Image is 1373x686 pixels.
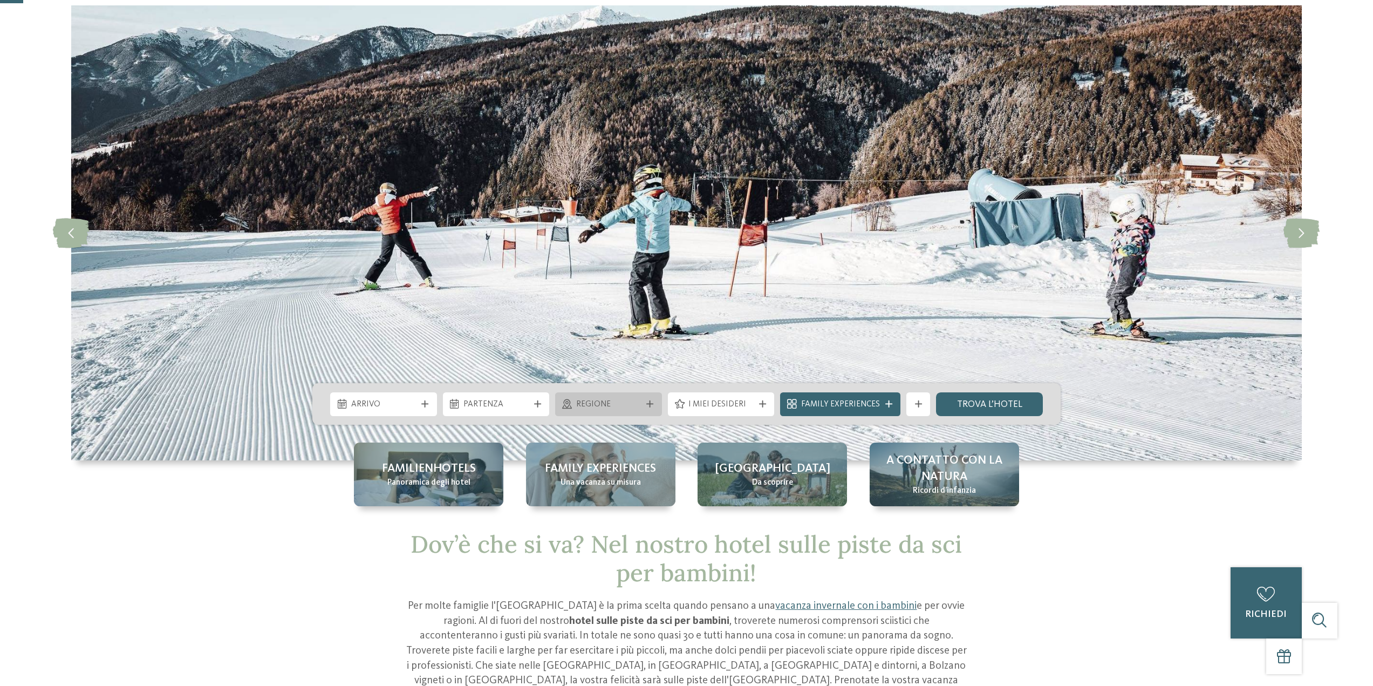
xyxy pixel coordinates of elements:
[411,529,962,588] span: Dov’è che si va? Nel nostro hotel sulle piste da sci per bambini!
[569,616,729,627] strong: hotel sulle piste da sci per bambini
[351,399,416,411] span: Arrivo
[775,601,917,612] a: vacanza invernale con i bambini
[688,399,754,411] span: I miei desideri
[870,443,1019,506] a: Hotel sulle piste da sci per bambini: divertimento senza confini A contatto con la natura Ricordi...
[1245,610,1287,619] span: richiedi
[913,485,976,497] span: Ricordi d’infanzia
[576,399,641,411] span: Regione
[71,5,1302,460] img: Hotel sulle piste da sci per bambini: divertimento senza confini
[698,443,847,506] a: Hotel sulle piste da sci per bambini: divertimento senza confini [GEOGRAPHIC_DATA] Da scoprire
[801,399,880,411] span: Family Experiences
[463,399,529,411] span: Partenza
[545,460,656,477] span: Family experiences
[936,392,1043,416] a: trova l’hotel
[561,477,641,489] span: Una vacanza su misura
[526,443,675,506] a: Hotel sulle piste da sci per bambini: divertimento senza confini Family experiences Una vacanza s...
[354,443,503,506] a: Hotel sulle piste da sci per bambini: divertimento senza confini Familienhotels Panoramica degli ...
[752,477,793,489] span: Da scoprire
[387,477,470,489] span: Panoramica degli hotel
[882,452,1007,486] span: A contatto con la natura
[382,460,476,477] span: Familienhotels
[715,460,830,477] span: [GEOGRAPHIC_DATA]
[1231,567,1302,639] a: richiedi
